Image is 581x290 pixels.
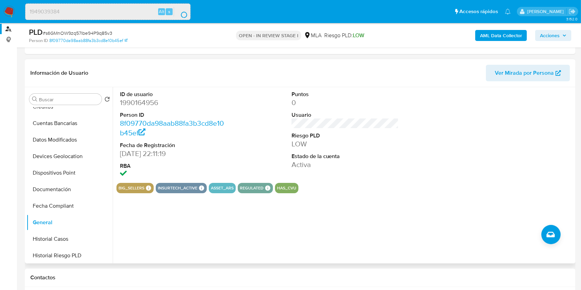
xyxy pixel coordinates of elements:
[104,96,110,104] button: Volver al orden por defecto
[120,111,227,119] dt: Person ID
[240,187,264,189] button: regulated
[527,8,566,15] p: agustina.viggiano@mercadolibre.com
[120,118,224,138] a: 8f09770da98aab88fa3b3cd8e10b45ef
[353,31,364,39] span: LOW
[292,98,399,107] dd: 0
[43,30,112,37] span: # s6GMnOW9zq57Ibe94P9q85v3
[566,16,578,22] span: 3.152.0
[480,30,522,41] b: AML Data Collector
[119,187,144,189] button: big_sellers
[120,98,227,107] dd: 1990164956
[120,162,227,170] dt: RBA
[495,65,554,81] span: Ver Mirada por Persona
[29,38,48,44] b: Person ID
[304,32,322,39] div: MLA
[174,7,188,17] button: search-icon
[292,111,399,119] dt: Usuario
[486,65,570,81] button: Ver Mirada por Persona
[168,8,170,15] span: s
[30,70,88,76] h1: Información de Usuario
[292,132,399,139] dt: Riesgo PLD
[324,32,364,39] span: Riesgo PLD:
[459,8,498,15] span: Accesos rápidos
[120,142,227,149] dt: Fecha de Registración
[29,27,43,38] b: PLD
[27,115,113,132] button: Cuentas Bancarias
[120,149,227,158] dd: [DATE] 22:11:19
[27,247,113,264] button: Historial Riesgo PLD
[30,274,570,281] h1: Contactos
[159,8,164,15] span: Alt
[292,91,399,98] dt: Puntos
[475,30,527,41] button: AML Data Collector
[292,153,399,160] dt: Estado de la cuenta
[236,31,301,40] p: OPEN - IN REVIEW STAGE I
[211,187,234,189] button: asset_ars
[292,160,399,169] dd: Activa
[27,231,113,247] button: Historial Casos
[158,187,197,189] button: insurtech_active
[27,165,113,181] button: Dispositivos Point
[27,132,113,148] button: Datos Modificados
[27,181,113,198] button: Documentación
[27,198,113,214] button: Fecha Compliant
[27,148,113,165] button: Devices Geolocation
[505,9,511,14] a: Notificaciones
[49,38,128,44] a: 8f09770da98aab88fa3b3cd8e10b45ef
[120,91,227,98] dt: ID de usuario
[32,96,38,102] button: Buscar
[540,30,560,41] span: Acciones
[535,30,571,41] button: Acciones
[277,187,296,189] button: has_cvu
[26,7,190,16] input: Buscar usuario o caso...
[569,8,576,15] a: Salir
[39,96,99,103] input: Buscar
[292,139,399,149] dd: LOW
[27,214,113,231] button: General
